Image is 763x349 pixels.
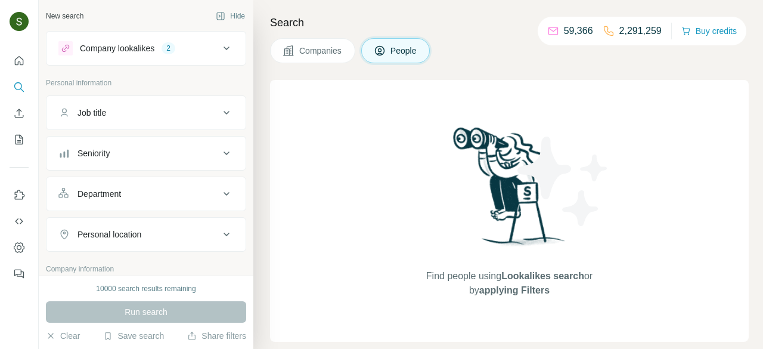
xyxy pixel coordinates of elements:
span: Lookalikes search [501,271,584,281]
button: Personal location [46,220,246,249]
div: 2 [162,43,175,54]
p: Personal information [46,78,246,88]
button: Use Surfe API [10,211,29,232]
div: 10000 search results remaining [96,283,196,294]
p: 59,366 [564,24,593,38]
div: Job title [77,107,106,119]
button: Search [10,76,29,98]
button: Hide [207,7,253,25]
p: Company information [46,264,246,274]
div: Personal location [77,228,141,240]
button: Buy credits [681,23,737,39]
img: Avatar [10,12,29,31]
div: New search [46,11,83,21]
span: People [390,45,418,57]
button: Department [46,180,246,208]
div: Company lookalikes [80,42,154,54]
img: Surfe Illustration - Woman searching with binoculars [448,124,572,257]
button: Share filters [187,330,246,342]
h4: Search [270,14,749,31]
button: Dashboard [10,237,29,258]
button: Use Surfe on LinkedIn [10,184,29,206]
div: Department [77,188,121,200]
span: Find people using or by [414,269,604,298]
button: Company lookalikes2 [46,34,246,63]
span: applying Filters [479,285,550,295]
p: 2,291,259 [619,24,662,38]
button: My lists [10,129,29,150]
button: Quick start [10,50,29,72]
span: Companies [299,45,343,57]
button: Seniority [46,139,246,168]
button: Save search [103,330,164,342]
button: Job title [46,98,246,127]
button: Clear [46,330,80,342]
div: Seniority [77,147,110,159]
button: Feedback [10,263,29,285]
img: Surfe Illustration - Stars [510,128,617,235]
button: Enrich CSV [10,103,29,124]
